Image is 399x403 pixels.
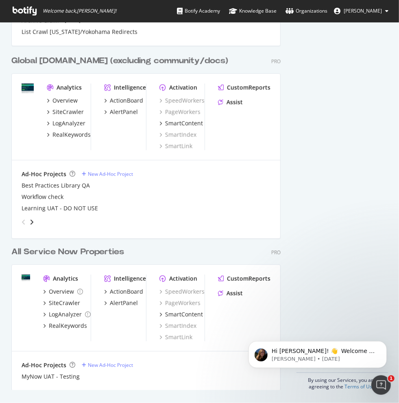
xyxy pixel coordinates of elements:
a: ActionBoard [104,288,143,296]
a: SmartLink [159,333,192,341]
a: SpeedWorkers [159,96,205,105]
a: SiteCrawler [43,299,80,307]
button: [PERSON_NAME] [327,4,395,17]
a: Overview [43,288,83,296]
a: SmartContent [159,310,203,318]
a: Best Practices Library QA [22,181,90,190]
div: Analytics [53,274,78,283]
a: CustomReports [218,274,270,283]
div: Assist [227,98,243,106]
div: Overview [49,288,74,296]
div: CustomReports [227,274,270,283]
iframe: Intercom notifications message [236,324,399,381]
div: Assist [227,289,243,297]
div: LogAnalyzer [49,310,82,318]
a: Learning UAT - DO NOT USE [22,204,98,212]
div: SmartContent [165,119,203,127]
span: Chukwudi Chukwudebelu [344,7,382,14]
div: Overview [52,96,78,105]
a: LogAnalyzer [43,310,91,318]
a: List Crawl [US_STATE]/Yokohama Redirects [22,28,137,36]
a: New Ad-Hoc Project [82,170,133,177]
a: MyNow UAT - Testing [22,373,80,381]
a: PageWorkers [159,108,201,116]
div: LogAnalyzer [52,119,85,127]
a: RealKeywords [47,131,91,139]
span: Welcome back, [PERSON_NAME] ! [43,8,116,14]
div: RealKeywords [52,131,91,139]
div: ActionBoard [110,288,143,296]
a: LogAnalyzer [47,119,85,127]
div: Pro [271,249,281,256]
a: RealKeywords [43,322,87,330]
a: SmartContent [159,119,203,127]
div: ActionBoard [110,96,143,105]
iframe: Intercom live chat [371,375,391,395]
div: Intelligence [114,83,146,91]
div: RealKeywords [49,322,87,330]
div: New Ad-Hoc Project [88,170,133,177]
a: Assist [218,98,243,106]
span: Hi [PERSON_NAME]! 👋 Welcome to Botify chat support! Have a question? Reply to this message and ou... [35,24,140,70]
div: Analytics [57,83,82,91]
div: Ad-Hoc Projects [22,170,66,178]
span: 1 [388,375,395,382]
div: AlertPanel [110,108,138,116]
a: SmartLink [159,142,192,150]
a: SpeedWorkers [159,288,205,296]
a: New Ad-Hoc Project [82,362,133,368]
div: New Ad-Hoc Project [88,362,133,368]
div: Knowledge Base [229,7,277,15]
a: SiteCrawler [47,108,84,116]
div: Intelligence [114,274,146,283]
div: SmartContent [165,310,203,318]
div: Activation [169,274,197,283]
div: All Service Now Properties [11,246,124,258]
div: Global [DOMAIN_NAME] (excluding community/docs) [11,55,228,67]
a: AlertPanel [104,299,138,307]
a: SmartIndex [159,131,196,139]
a: PageWorkers [159,299,201,307]
img: lightstep.com [22,274,30,281]
div: angle-right [29,218,35,226]
div: Ad-Hoc Projects [22,361,66,369]
a: All Service Now Properties [11,246,127,258]
img: servicenow.com [22,83,34,93]
a: AlertPanel [104,108,138,116]
p: Message from Laura, sent 5d ago [35,31,140,39]
a: Terms of Use [345,383,375,390]
a: Assist [218,289,243,297]
div: Pro [271,58,281,65]
div: SiteCrawler [52,108,84,116]
div: AlertPanel [110,299,138,307]
div: CustomReports [227,83,270,91]
div: SiteCrawler [49,299,80,307]
div: Botify Academy [177,7,220,15]
div: angle-left [18,216,29,229]
a: CustomReports [218,83,270,91]
a: Overview [47,96,78,105]
a: SmartIndex [159,322,196,330]
a: Global [DOMAIN_NAME] (excluding community/docs) [11,55,231,67]
div: Activation [169,83,197,91]
div: Organizations [286,7,327,15]
a: ActionBoard [104,96,143,105]
div: By using our Services, you are agreeing to the [297,373,388,390]
a: Workflow check [22,193,63,201]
